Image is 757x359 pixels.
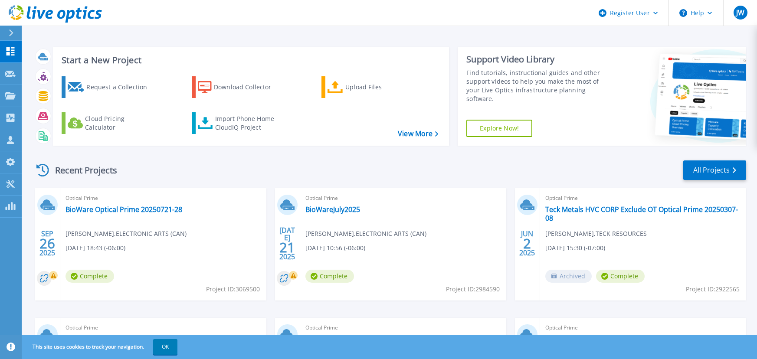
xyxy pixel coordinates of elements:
[305,205,360,214] a: BioWareJuly2025
[192,76,288,98] a: Download Collector
[305,229,426,238] span: [PERSON_NAME] , ELECTRONIC ARTS (CAN)
[545,243,605,253] span: [DATE] 15:30 (-07:00)
[545,270,592,283] span: Archived
[683,160,746,180] a: All Projects
[85,114,154,132] div: Cloud Pricing Calculator
[321,76,418,98] a: Upload Files
[345,78,415,96] div: Upload Files
[86,78,156,96] div: Request a Collection
[153,339,177,355] button: OK
[62,76,158,98] a: Request a Collection
[66,243,125,253] span: [DATE] 18:43 (-06:00)
[215,114,283,132] div: Import Phone Home CloudIQ Project
[305,270,354,283] span: Complete
[62,55,438,65] h3: Start a New Project
[545,205,741,222] a: Teck Metals HVC CORP Exclude OT Optical Prime 20250307-08
[466,69,613,103] div: Find tutorials, instructional guides and other support videos to help you make the most of your L...
[39,228,56,259] div: SEP 2025
[279,244,295,251] span: 21
[519,228,535,259] div: JUN 2025
[398,130,438,138] a: View More
[545,229,647,238] span: [PERSON_NAME] , TECK RESOURCES
[545,323,741,333] span: Optical Prime
[39,240,55,247] span: 26
[66,229,187,238] span: [PERSON_NAME] , ELECTRONIC ARTS (CAN)
[66,270,114,283] span: Complete
[446,284,500,294] span: Project ID: 2984590
[206,284,260,294] span: Project ID: 3069500
[545,193,741,203] span: Optical Prime
[686,284,740,294] span: Project ID: 2922565
[305,323,501,333] span: Optical Prime
[62,112,158,134] a: Cloud Pricing Calculator
[305,243,365,253] span: [DATE] 10:56 (-06:00)
[214,78,283,96] div: Download Collector
[24,339,177,355] span: This site uses cookies to track your navigation.
[279,228,295,259] div: [DATE] 2025
[305,193,501,203] span: Optical Prime
[523,240,531,247] span: 2
[66,205,182,214] a: BioWare Optical Prime 20250721-28
[466,120,532,137] a: Explore Now!
[66,193,261,203] span: Optical Prime
[736,9,744,16] span: JW
[466,54,613,65] div: Support Video Library
[33,160,129,181] div: Recent Projects
[66,323,261,333] span: Optical Prime
[596,270,645,283] span: Complete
